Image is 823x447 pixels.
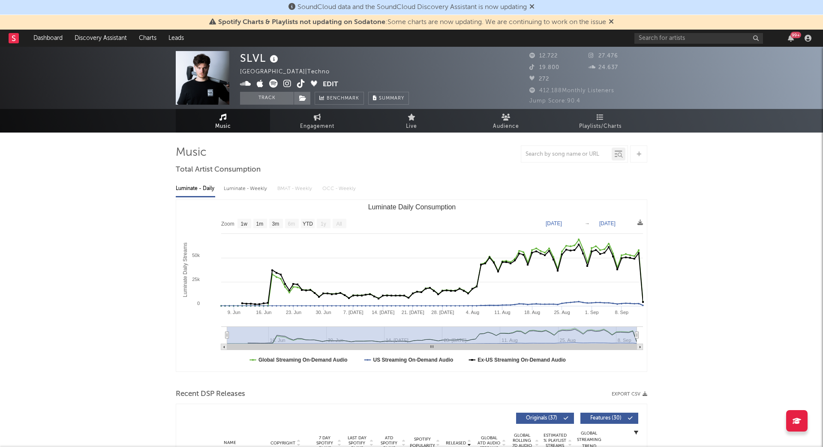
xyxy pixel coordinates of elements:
a: Dashboard [27,30,69,47]
a: Music [176,109,270,133]
a: Charts [133,30,162,47]
span: 19.800 [529,65,559,70]
span: Spotify Charts & Playlists not updating on Sodatone [218,19,385,26]
text: 14. [DATE] [372,310,394,315]
span: Jump Score: 90.4 [529,98,580,104]
span: Features ( 30 ) [586,416,625,421]
text: US Streaming On-Demand Audio [373,357,454,363]
a: Audience [459,109,553,133]
button: 99+ [788,35,794,42]
text: 25. Aug [554,310,570,315]
span: 12.722 [529,53,558,59]
div: SLVL [240,51,280,65]
button: Track [240,92,294,105]
div: Luminate - Weekly [224,181,269,196]
div: [GEOGRAPHIC_DATA] | Techno [240,67,339,77]
span: Music [215,121,231,132]
text: 50k [192,253,200,258]
span: 24.637 [589,65,618,70]
text: 3m [272,221,279,227]
text: 0 [197,301,200,306]
text: 1y [321,221,326,227]
span: Originals ( 37 ) [522,416,561,421]
text: 25k [192,277,200,282]
text: 7. [DATE] [343,310,363,315]
div: 99 + [790,32,801,38]
span: Live [406,121,417,132]
button: Features(30) [580,413,638,424]
span: Copyright [270,441,295,446]
text: 18. Aug [524,310,540,315]
span: : Some charts are now updating. We are continuing to work on the issue [218,19,606,26]
text: 1. Sep [585,310,599,315]
text: Ex-US Streaming On-Demand Audio [478,357,566,363]
text: 6m [288,221,295,227]
span: Dismiss [529,4,535,11]
span: Playlists/Charts [579,121,622,132]
div: Name [202,440,258,446]
span: Audience [493,121,519,132]
text: 4. Aug [466,310,479,315]
text: 30. Jun [315,310,331,315]
text: → [585,220,590,227]
button: Edit [323,79,338,90]
text: [DATE] [599,220,616,227]
text: Global Streaming On-Demand Audio [258,357,348,363]
text: 1w [241,221,248,227]
text: All [336,221,342,227]
div: Luminate - Daily [176,181,215,196]
button: Summary [368,92,409,105]
a: Engagement [270,109,364,133]
span: SoundCloud data and the SoundCloud Discovery Assistant is now updating [297,4,527,11]
text: YTD [303,221,313,227]
text: 1m [256,221,264,227]
input: Search for artists [634,33,763,44]
span: Engagement [300,121,334,132]
button: Originals(37) [516,413,574,424]
text: 28. [DATE] [431,310,454,315]
text: [DATE] [546,220,562,227]
a: Live [364,109,459,133]
text: Luminate Daily Consumption [368,203,456,211]
button: Export CSV [612,392,647,397]
span: Released [446,441,466,446]
text: 8. Sep [615,310,628,315]
span: Summary [379,96,404,101]
text: 11. Aug [494,310,510,315]
a: Discovery Assistant [69,30,133,47]
span: 412.188 Monthly Listeners [529,88,614,94]
a: Benchmark [315,92,364,105]
text: 9. Jun [228,310,240,315]
text: 23. Jun [286,310,301,315]
input: Search by song name or URL [521,151,612,158]
a: Leads [162,30,190,47]
span: Dismiss [609,19,614,26]
span: 27.476 [589,53,618,59]
text: Zoom [221,221,234,227]
text: 16. Jun [256,310,271,315]
a: Playlists/Charts [553,109,647,133]
text: Luminate Daily Streams [182,242,188,297]
span: 272 [529,76,549,82]
span: Total Artist Consumption [176,165,261,175]
svg: Luminate Daily Consumption [176,200,647,371]
span: Recent DSP Releases [176,389,245,399]
text: 21. [DATE] [402,310,424,315]
span: Benchmark [327,94,359,104]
